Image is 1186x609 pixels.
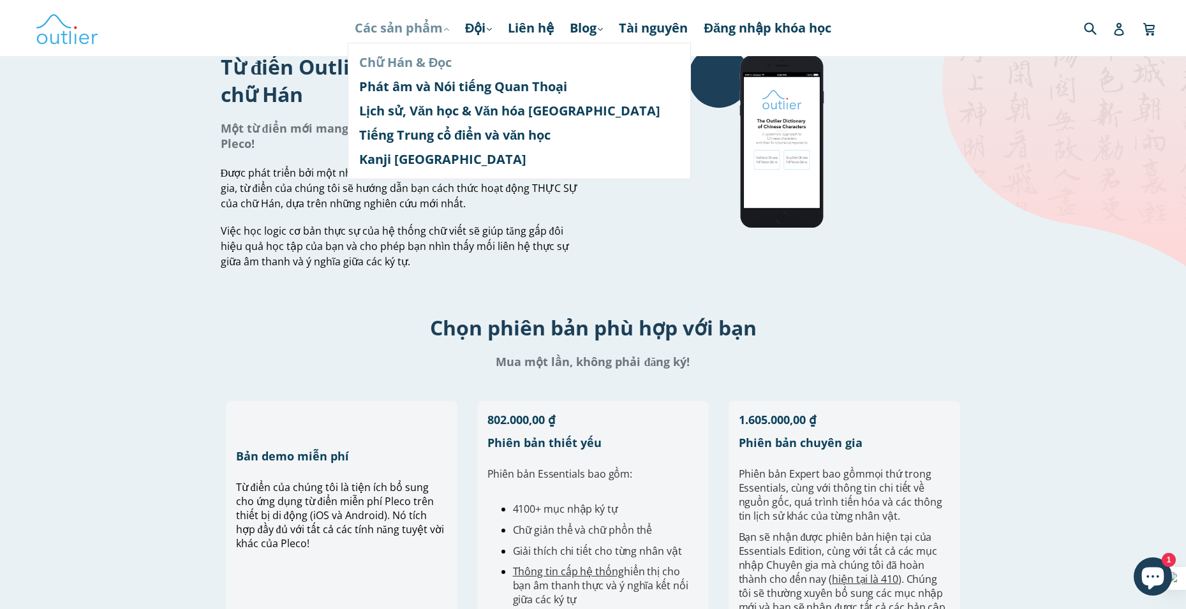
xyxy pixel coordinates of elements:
inbox-online-store-chat: Trò chuyện cửa hàng trực tuyến Shopify [1130,557,1176,599]
font: Chọn phiên bản phù hợp với bạn [430,314,757,341]
font: Các sản phẩm [355,19,443,36]
font: Chữ Hán & Đọc [359,54,452,71]
a: Liên hệ [501,17,560,40]
font: Từ điển Outlier về [221,53,401,80]
font: 802.000,00 ₫ [487,412,555,427]
font: Giải thích chi tiết cho từng nhân vật [513,544,682,558]
font: Phát âm và Nói tiếng Quan Thoại [359,78,567,95]
a: Thông tin cấp hệ thống [513,564,624,578]
a: Phát âm và Nói tiếng Quan Thoại [359,75,679,99]
a: Tài nguyên [612,17,694,40]
font: Phiên bản Essentials bao gồm: [487,467,633,481]
a: Đăng nhập khóa học [697,17,838,40]
a: Đội [459,17,498,40]
font: Kanji [GEOGRAPHIC_DATA] [359,150,526,168]
a: Các sản phẩm [348,17,456,40]
font: Phiên bản Expert bao gồm [739,467,865,481]
a: Kanji [GEOGRAPHIC_DATA] [359,147,679,172]
font: chữ Hán [221,80,303,108]
font: Bạn sẽ nhận được phiên bản hiện tại của Essentials Edition, cùng với tất cả các mục nhập Chuyên g... [739,530,938,586]
font: Lịch sử, Văn học & Văn hóa [GEOGRAPHIC_DATA] [359,102,660,119]
a: Blog [563,17,609,40]
font: 1.605.000,00 ₫ [739,412,816,427]
a: Chữ Hán & Đọc [359,50,679,75]
font: Đăng nhập khóa học [704,19,831,36]
font: Chữ giản thể và chữ phồn thể [513,523,653,537]
font: Tài nguyên [619,19,688,36]
font: mọi thứ trong Essentials, cùng với thông tin chi tiết về nguồn gốc, quá trình tiến hóa và các thô... [739,467,943,523]
font: hiển thị cho bạn âm thanh thực và ý nghĩa kết nối giữa các ký tự [513,564,688,606]
a: hiện tại là 410 [832,572,898,586]
font: Phiên bản chuyên gia [739,435,863,450]
font: Được phát triển bởi một nhóm các nhà ngôn ngữ học và giáo viên chuyên gia, từ điển của chúng tôi ... [221,166,578,210]
font: Liên hệ [508,19,554,36]
a: Lịch sử, Văn học & Văn hóa [GEOGRAPHIC_DATA] [359,99,679,123]
font: Đội [465,19,486,36]
font: Blog [570,19,597,36]
font: Tiếng Trung cổ điển và văn học [359,126,551,143]
font: Việc học logic cơ bản thực sự của hệ thống chữ viết sẽ giúp tăng gấp đôi hiệu quả học tập của bạn... [221,224,568,268]
font: Phiên bản thiết yếu [487,435,602,450]
font: Một từ điển mới mang tính cách mạng dành cho người học Pleco! [221,121,556,151]
font: Bản demo miễn phí [236,448,349,464]
img: Ngôn ngữ học ngoại lệ [35,10,99,47]
input: Tìm kiếm [1081,15,1116,41]
a: Tiếng Trung cổ điển và văn học [359,123,679,147]
font: Mua một lần, không phải đăng ký! [496,354,690,369]
font: Từ điển của chúng tôi là tiện ích bổ sung cho ứng dụng từ điển miễn phí Pleco trên thiết bị di độ... [236,480,444,550]
font: 4100+ mục nhập ký tự [513,502,618,516]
